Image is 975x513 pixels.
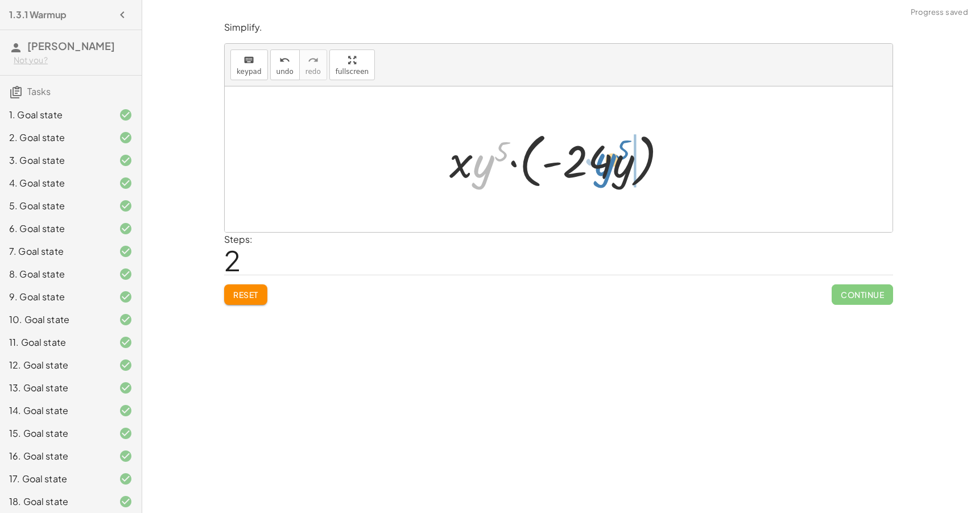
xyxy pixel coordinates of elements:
[9,336,101,349] div: 11. Goal state
[9,449,101,463] div: 16. Goal state
[9,290,101,304] div: 9. Goal state
[9,495,101,508] div: 18. Goal state
[9,108,101,122] div: 1. Goal state
[224,233,253,245] label: Steps:
[9,245,101,258] div: 7. Goal state
[119,131,133,144] i: Task finished and correct.
[14,55,133,66] div: Not you?
[336,68,369,76] span: fullscreen
[270,49,300,80] button: undoundo
[9,381,101,395] div: 13. Goal state
[119,154,133,167] i: Task finished and correct.
[119,199,133,213] i: Task finished and correct.
[119,495,133,508] i: Task finished and correct.
[233,289,258,300] span: Reset
[119,358,133,372] i: Task finished and correct.
[237,68,262,76] span: keypad
[911,7,968,18] span: Progress saved
[119,290,133,304] i: Task finished and correct.
[119,427,133,440] i: Task finished and correct.
[243,53,254,67] i: keyboard
[9,313,101,326] div: 10. Goal state
[119,449,133,463] i: Task finished and correct.
[9,222,101,235] div: 6. Goal state
[119,267,133,281] i: Task finished and correct.
[9,472,101,486] div: 17. Goal state
[27,85,51,97] span: Tasks
[224,284,267,305] button: Reset
[119,381,133,395] i: Task finished and correct.
[119,404,133,417] i: Task finished and correct.
[9,404,101,417] div: 14. Goal state
[230,49,268,80] button: keyboardkeypad
[9,131,101,144] div: 2. Goal state
[224,21,893,34] p: Simplify.
[119,336,133,349] i: Task finished and correct.
[9,267,101,281] div: 8. Goal state
[9,358,101,372] div: 12. Goal state
[119,176,133,190] i: Task finished and correct.
[27,39,115,52] span: [PERSON_NAME]
[308,53,319,67] i: redo
[119,313,133,326] i: Task finished and correct.
[9,176,101,190] div: 4. Goal state
[329,49,375,80] button: fullscreen
[9,427,101,440] div: 15. Goal state
[9,199,101,213] div: 5. Goal state
[119,472,133,486] i: Task finished and correct.
[119,108,133,122] i: Task finished and correct.
[9,8,67,22] h4: 1.3.1 Warmup
[279,53,290,67] i: undo
[299,49,327,80] button: redoredo
[119,222,133,235] i: Task finished and correct.
[119,245,133,258] i: Task finished and correct.
[305,68,321,76] span: redo
[9,154,101,167] div: 3. Goal state
[224,243,241,278] span: 2
[276,68,294,76] span: undo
